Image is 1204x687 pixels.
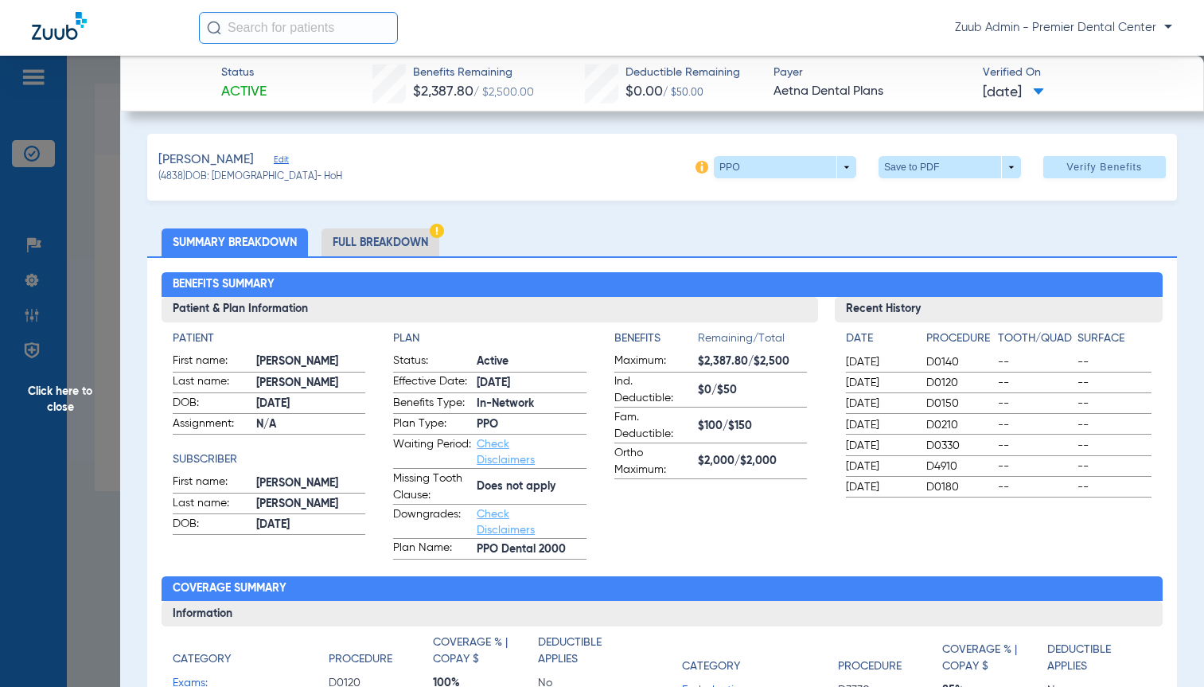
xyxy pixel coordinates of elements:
[221,82,267,102] span: Active
[393,506,471,538] span: Downgrades:
[162,601,1163,626] h3: Information
[430,224,444,238] img: Hazard
[926,438,992,454] span: D0330
[162,228,308,256] li: Summary Breakdown
[199,12,398,44] input: Search for patients
[998,396,1072,412] span: --
[256,353,365,370] span: [PERSON_NAME]
[942,642,1038,675] h4: Coverage % | Copay $
[926,417,992,433] span: D0210
[998,330,1072,353] app-breakdown-title: Tooth/Quad
[1077,375,1151,391] span: --
[614,409,692,443] span: Fam. Deductible:
[173,634,329,673] app-breakdown-title: Category
[1077,417,1151,433] span: --
[838,658,902,675] h4: Procedure
[158,150,254,170] span: [PERSON_NAME]
[773,82,968,102] span: Aetna Dental Plans
[158,170,342,185] span: (4838) DOB: [DEMOGRAPHIC_DATA] - HoH
[698,453,807,470] span: $2,000/$2,000
[173,495,251,514] span: Last name:
[477,396,586,412] span: In-Network
[538,634,634,668] h4: Deductible Applies
[942,634,1047,681] app-breakdown-title: Coverage % | Copay $
[173,373,251,392] span: Last name:
[846,330,913,347] h4: Date
[625,84,663,99] span: $0.00
[321,228,439,256] li: Full Breakdown
[998,330,1072,347] h4: Tooth/Quad
[955,20,1172,36] span: Zuub Admin - Premier Dental Center
[698,418,807,435] span: $100/$150
[477,375,586,392] span: [DATE]
[773,64,968,81] span: Payer
[393,330,586,347] h4: Plan
[846,396,913,412] span: [DATE]
[329,651,392,668] h4: Procedure
[207,21,221,35] img: Search Icon
[1077,330,1151,353] app-breakdown-title: Surface
[1067,161,1143,174] span: Verify Benefits
[682,658,740,675] h4: Category
[1077,459,1151,474] span: --
[393,373,471,392] span: Effective Date:
[835,297,1163,322] h3: Recent History
[983,83,1044,103] span: [DATE]
[926,330,992,347] h4: Procedure
[846,417,913,433] span: [DATE]
[256,396,365,412] span: [DATE]
[682,634,838,681] app-breakdown-title: Category
[998,417,1072,433] span: --
[696,161,708,174] img: info-icon
[256,416,365,433] span: N/A
[846,479,913,495] span: [DATE]
[477,478,586,495] span: Does not apply
[173,474,251,493] span: First name:
[698,330,807,353] span: Remaining/Total
[926,479,992,495] span: D0180
[1077,354,1151,370] span: --
[614,330,698,347] h4: Benefits
[846,438,913,454] span: [DATE]
[998,438,1072,454] span: --
[413,84,473,99] span: $2,387.80
[393,540,471,559] span: Plan Name:
[998,479,1072,495] span: --
[998,354,1072,370] span: --
[614,373,692,407] span: Ind. Deductible:
[1047,634,1152,681] app-breakdown-title: Deductible Applies
[1047,642,1144,675] h4: Deductible Applies
[433,634,538,673] app-breakdown-title: Coverage % | Copay $
[1043,156,1166,178] button: Verify Benefits
[538,634,643,673] app-breakdown-title: Deductible Applies
[433,634,529,668] h4: Coverage % | Copay $
[173,395,251,414] span: DOB:
[614,330,698,353] app-breakdown-title: Benefits
[1077,438,1151,454] span: --
[173,416,251,435] span: Assignment:
[1077,396,1151,412] span: --
[698,353,807,370] span: $2,387.80/$2,500
[926,354,992,370] span: D0140
[173,330,365,347] h4: Patient
[477,509,535,536] a: Check Disclaimers
[162,272,1163,298] h2: Benefits Summary
[926,396,992,412] span: D0150
[413,64,534,81] span: Benefits Remaining
[663,88,703,98] span: / $50.00
[846,375,913,391] span: [DATE]
[879,156,1021,178] button: Save to PDF
[698,382,807,399] span: $0/$50
[173,516,251,535] span: DOB:
[162,576,1163,602] h2: Coverage Summary
[714,156,856,178] button: PPO
[274,154,288,170] span: Edit
[393,353,471,372] span: Status:
[614,353,692,372] span: Maximum:
[846,354,913,370] span: [DATE]
[256,517,365,533] span: [DATE]
[1077,330,1151,347] h4: Surface
[998,375,1072,391] span: --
